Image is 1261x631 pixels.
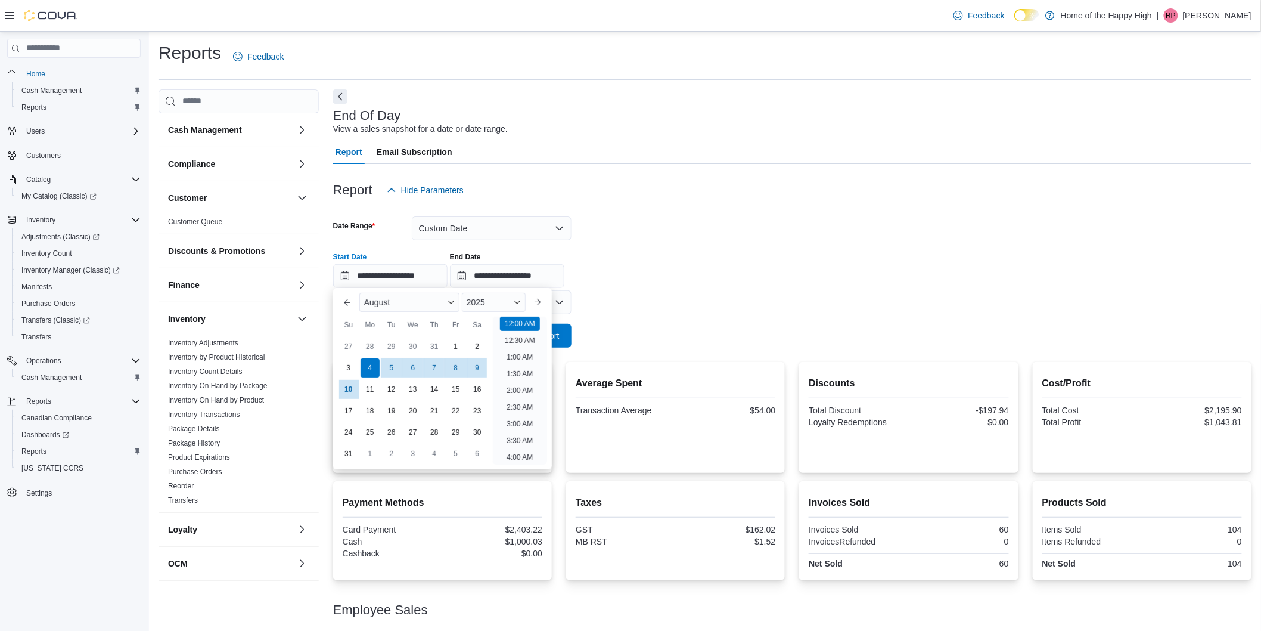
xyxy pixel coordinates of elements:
span: Inventory Manager (Classic) [17,263,141,277]
a: Inventory On Hand by Product [168,396,264,404]
a: Purchase Orders [168,468,222,476]
ul: Time [493,317,547,465]
button: Loyalty [295,522,309,537]
li: 3:00 AM [502,417,538,431]
h2: Discounts [809,376,1008,391]
h2: Cost/Profit [1042,376,1242,391]
h3: Customer [168,192,207,204]
span: Transfers (Classic) [17,313,141,327]
button: Open list of options [555,298,564,307]
div: day-6 [403,358,423,378]
div: day-28 [425,423,444,442]
span: 2025 [467,298,485,307]
li: 3:30 AM [502,434,538,448]
button: Catalog [21,172,55,187]
span: Product Expirations [168,453,230,462]
span: Feedback [247,51,284,63]
a: Dashboards [17,428,74,442]
h3: Cash Management [168,124,242,136]
a: Inventory Count Details [168,367,243,376]
nav: Complex example [7,60,141,533]
button: Discounts & Promotions [168,245,293,257]
div: day-20 [403,401,423,420]
span: Inventory [26,215,55,225]
span: Dashboards [21,430,69,440]
span: Transfers [21,332,51,342]
span: Purchase Orders [17,296,141,311]
div: Fr [446,315,465,335]
span: Settings [26,488,52,498]
a: Transfers [168,496,198,505]
a: Inventory by Product Historical [168,353,265,361]
img: Cova [24,10,77,21]
span: Settings [21,485,141,500]
div: day-25 [361,423,380,442]
h3: Report [333,183,372,197]
div: $2,403.22 [445,525,542,534]
span: Manifests [17,280,141,294]
input: Press the down key to enter a popover containing a calendar. Press the escape key to close the po... [333,264,448,288]
span: Reports [17,444,141,459]
strong: Net Sold [1042,559,1076,568]
a: Settings [21,486,57,500]
div: Card Payment [343,525,440,534]
button: Reports [12,443,145,460]
button: Operations [21,354,66,368]
h3: OCM [168,558,188,570]
div: day-6 [468,444,487,463]
div: day-5 [446,444,465,463]
li: 1:30 AM [502,367,538,381]
div: Total Discount [809,406,906,415]
span: Reports [21,394,141,409]
button: Catalog [2,171,145,188]
button: Canadian Compliance [12,410,145,426]
a: Customers [21,149,66,163]
div: day-29 [446,423,465,442]
input: Press the down key to open a popover containing a calendar. [450,264,564,288]
div: day-27 [403,423,423,442]
p: Home of the Happy High [1061,8,1152,23]
p: [PERSON_NAME] [1183,8,1251,23]
div: 104 [1144,525,1242,534]
div: day-31 [425,337,444,356]
h2: Payment Methods [343,496,542,510]
div: day-8 [446,358,465,378]
span: Inventory Count [17,246,141,261]
button: Reports [2,393,145,410]
a: My Catalog (Classic) [17,189,101,203]
div: $1,043.81 [1144,417,1242,427]
a: Inventory Adjustments [168,339,238,347]
a: Inventory Manager (Classic) [12,262,145,279]
button: Customer [295,191,309,205]
span: Inventory On Hand by Product [168,395,264,405]
h2: Average Spent [576,376,775,391]
button: Inventory [295,312,309,326]
div: Button. Open the month selector. August is currently selected. [359,293,459,312]
span: Manifests [21,282,52,292]
span: Purchase Orders [21,299,76,308]
li: 12:00 AM [500,317,540,331]
div: 0 [1144,537,1242,546]
button: Inventory [168,313,293,325]
div: Button. Open the year selector. 2025 is currently selected. [462,293,526,312]
div: day-3 [403,444,423,463]
a: Feedback [228,45,288,69]
button: Compliance [295,157,309,171]
div: day-4 [425,444,444,463]
div: InvoicesRefunded [809,537,906,546]
span: Transfers (Classic) [21,315,90,325]
span: Email Subscription [377,140,452,164]
li: 2:00 AM [502,383,538,398]
h3: Employee Sales [333,603,428,617]
li: 12:30 AM [500,333,540,348]
a: Home [21,67,50,81]
div: day-28 [361,337,380,356]
div: Su [339,315,358,335]
div: day-17 [339,401,358,420]
span: Cash Management [21,373,82,382]
div: day-5 [382,358,401,378]
span: Package Details [168,424,220,434]
div: day-2 [382,444,401,463]
div: day-2 [468,337,487,356]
